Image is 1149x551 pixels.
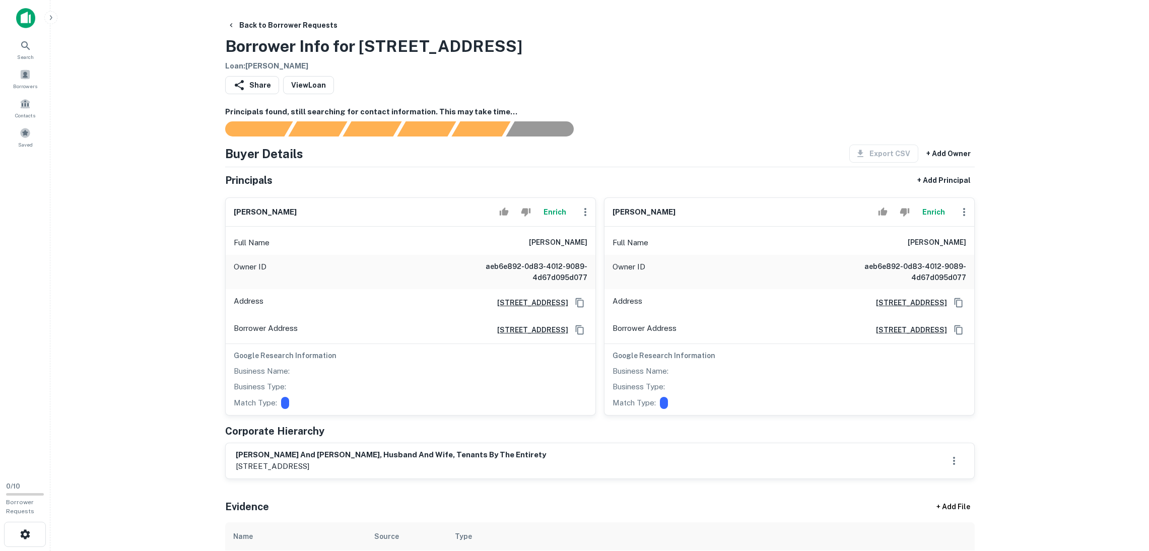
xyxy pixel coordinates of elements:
p: Business Type: [234,381,286,393]
div: Type [455,530,472,542]
button: Copy Address [572,295,587,310]
h6: [PERSON_NAME] [529,237,587,249]
button: Accept [495,202,513,222]
h6: Google Research Information [613,350,966,361]
h6: aeb6e892-0d83-4012-9089-4d67d095d077 [466,261,587,283]
p: Address [234,295,263,310]
th: Source [366,522,447,550]
h6: aeb6e892-0d83-4012-9089-4d67d095d077 [845,261,966,283]
p: Borrower Address [234,322,298,337]
a: Saved [3,123,47,151]
button: Enrich [539,202,571,222]
button: Accept [874,202,892,222]
h6: [PERSON_NAME] and [PERSON_NAME], husband and wife, tenants by the entirety [236,449,546,461]
button: Copy Address [572,322,587,337]
div: + Add File [918,498,989,516]
a: Contacts [3,94,47,121]
h5: Corporate Hierarchy [225,424,324,439]
span: Contacts [15,111,35,119]
button: Reject [896,202,913,222]
button: Copy Address [951,295,966,310]
div: Principals found, AI now looking for contact information... [397,121,456,136]
p: Business Name: [613,365,668,377]
h6: [PERSON_NAME] [613,206,675,218]
p: Match Type: [234,397,277,409]
div: Sending borrower request to AI... [213,121,289,136]
a: Borrowers [3,65,47,92]
span: Borrowers [13,82,37,90]
span: Saved [18,141,33,149]
span: Search [17,53,34,61]
h3: Borrower Info for [STREET_ADDRESS] [225,34,522,58]
div: Documents found, AI parsing details... [343,121,401,136]
th: Name [225,522,366,550]
button: + Add Principal [913,171,975,189]
div: Principals found, still searching for contact information. This may take time... [451,121,510,136]
p: Business Name: [234,365,290,377]
h6: Loan : [PERSON_NAME] [225,60,522,72]
div: Your request is received and processing... [288,121,347,136]
p: Full Name [613,237,648,249]
iframe: Chat Widget [1099,470,1149,519]
h6: [PERSON_NAME] [234,206,297,218]
button: Enrich [918,202,950,222]
button: + Add Owner [922,145,975,163]
div: Source [374,530,399,542]
h5: Evidence [225,499,269,514]
button: Share [225,76,279,94]
button: Reject [517,202,534,222]
a: [STREET_ADDRESS] [868,297,947,308]
p: Owner ID [234,261,266,283]
img: capitalize-icon.png [16,8,35,28]
p: Business Type: [613,381,665,393]
h6: Google Research Information [234,350,587,361]
div: AI fulfillment process complete. [506,121,586,136]
a: [STREET_ADDRESS] [489,297,568,308]
h5: Principals [225,173,273,188]
p: Owner ID [613,261,645,283]
button: Copy Address [951,322,966,337]
div: Name [233,530,253,542]
h4: Buyer Details [225,145,303,163]
span: Borrower Requests [6,499,34,515]
p: Borrower Address [613,322,677,337]
a: ViewLoan [283,76,334,94]
h6: [PERSON_NAME] [908,237,966,249]
a: Search [3,36,47,63]
p: Match Type: [613,397,656,409]
th: Type [447,522,891,550]
a: [STREET_ADDRESS] [868,324,947,335]
button: Back to Borrower Requests [223,16,342,34]
p: [STREET_ADDRESS] [236,460,546,472]
p: Full Name [234,237,269,249]
h6: Principals found, still searching for contact information. This may take time... [225,106,975,118]
a: [STREET_ADDRESS] [489,324,568,335]
span: 0 / 10 [6,483,20,490]
p: Address [613,295,642,310]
